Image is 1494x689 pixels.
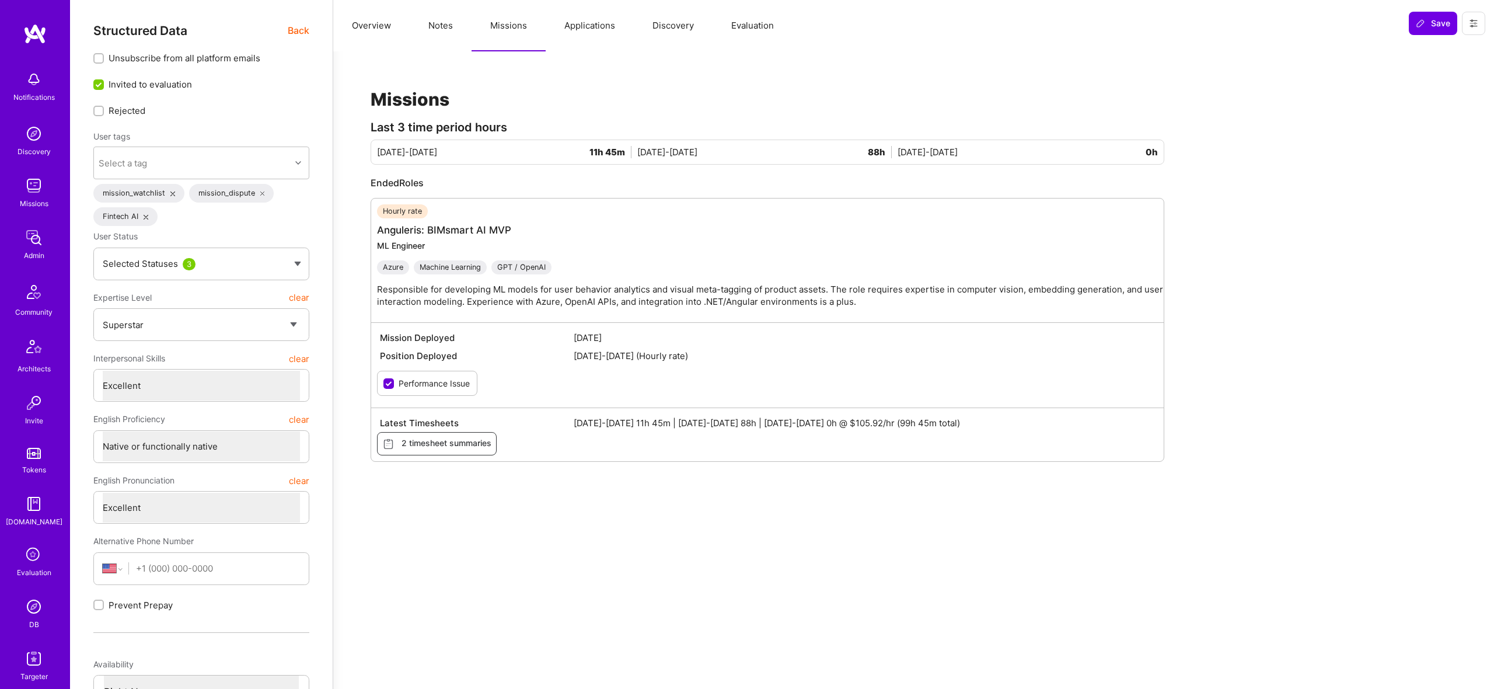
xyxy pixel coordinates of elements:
[99,157,147,169] div: Select a tag
[382,438,395,450] i: icon Timesheets
[22,464,46,476] div: Tokens
[868,146,892,158] span: 88h
[399,377,470,389] label: Performance Issue
[574,332,1155,344] span: [DATE]
[295,160,301,166] i: icon Chevron
[109,52,260,64] span: Unsubscribe from all platform emails
[22,647,46,670] img: Skill Targeter
[93,184,184,203] div: mission_watchlist
[20,335,48,363] img: Architects
[144,215,148,220] i: icon Close
[22,226,46,249] img: admin teamwork
[20,197,48,210] div: Missions
[93,23,187,38] span: Structured Data
[377,283,1170,308] p: Responsible for developing ML models for user behavior analytics and visual meta-tagging of produ...
[574,350,1155,362] span: [DATE]-[DATE] (Hourly rate)
[898,146,1158,158] div: [DATE]-[DATE]
[6,516,62,528] div: [DOMAIN_NAME]
[93,231,138,241] span: User Status
[93,131,130,142] label: User tags
[491,260,551,274] div: GPT / OpenAI
[22,174,46,197] img: teamwork
[93,536,194,546] span: Alternative Phone Number
[382,437,491,450] span: 2 timesheet summaries
[22,68,46,91] img: bell
[377,224,511,236] a: Anguleris: BIMsmart AI MVP
[289,409,309,430] button: clear
[1409,12,1457,35] button: Save
[189,184,274,203] div: mission_dispute
[380,350,574,362] span: Position Deployed
[371,89,1164,110] h1: Missions
[17,566,51,579] div: Evaluation
[371,176,1164,189] div: Ended Roles
[20,278,48,306] img: Community
[289,348,309,369] button: clear
[377,204,428,218] div: Hourly rate
[109,105,145,117] span: Rejected
[183,258,196,270] div: 3
[93,470,174,491] span: English Pronunciation
[93,654,309,675] div: Availability
[136,554,300,583] input: +1 (000) 000-0000
[93,207,158,226] div: Fintech AI
[25,415,43,427] div: Invite
[109,599,173,611] span: Prevent Prepay
[371,121,1164,134] div: Last 3 time period hours
[289,287,309,308] button: clear
[1146,146,1158,158] span: 0h
[637,146,898,158] div: [DATE]-[DATE]
[22,391,46,415] img: Invite
[22,595,46,618] img: Admin Search
[18,363,51,375] div: Architects
[574,417,1155,429] span: [DATE]-[DATE] 11h 45m | [DATE]-[DATE] 88h | [DATE]-[DATE] 0h @ $105.92/hr (99h 45m total)
[380,332,574,344] span: Mission Deployed
[103,258,178,269] span: Selected Statuses
[1416,18,1450,29] span: Save
[294,262,301,266] img: caret
[27,448,41,459] img: tokens
[13,91,55,103] div: Notifications
[289,470,309,491] button: clear
[414,260,487,274] div: Machine Learning
[18,145,51,158] div: Discovery
[93,348,165,369] span: Interpersonal Skills
[23,23,47,44] img: logo
[22,122,46,145] img: discovery
[377,240,1170,251] div: ML Engineer
[589,146,631,158] span: 11h 45m
[20,670,48,683] div: Targeter
[288,23,309,38] span: Back
[170,192,175,196] i: icon Close
[93,287,152,308] span: Expertise Level
[23,544,45,566] i: icon SelectionTeam
[93,409,165,430] span: English Proficiency
[22,492,46,516] img: guide book
[377,260,409,274] div: Azure
[377,146,637,158] div: [DATE]-[DATE]
[15,306,53,318] div: Community
[380,417,574,429] span: Latest Timesheets
[29,618,39,631] div: DB
[24,249,44,262] div: Admin
[109,78,192,91] span: Invited to evaluation
[377,432,497,455] button: 2 timesheet summaries
[260,192,265,196] i: icon Close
